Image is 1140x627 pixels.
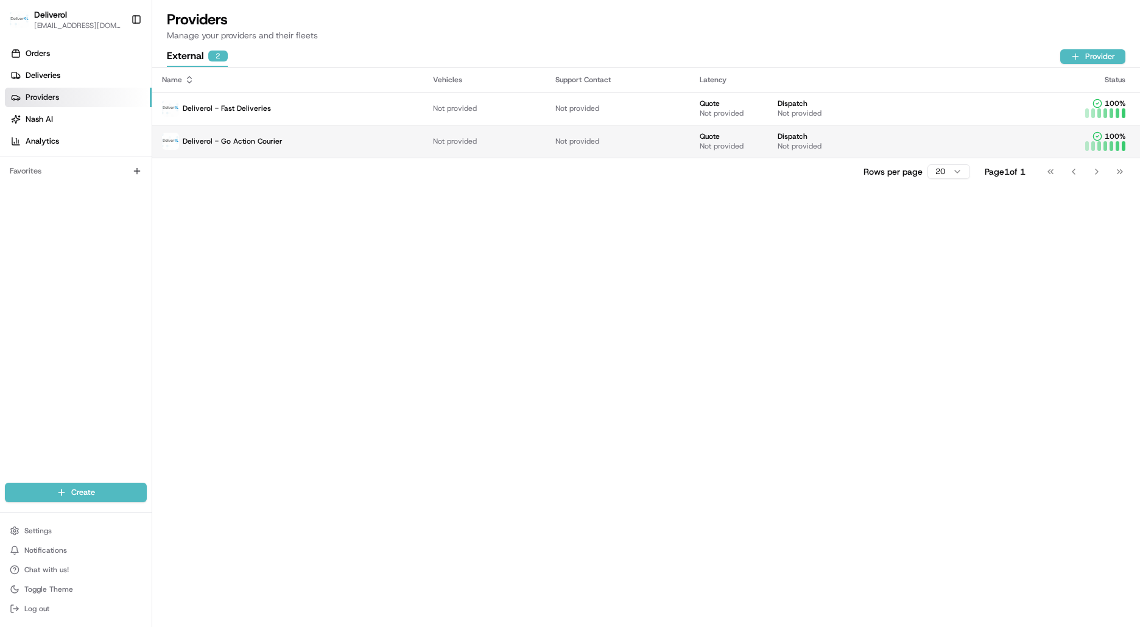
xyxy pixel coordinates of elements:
button: Settings [5,522,147,539]
span: Toggle Theme [24,584,73,594]
a: Providers [5,88,152,107]
button: Create [5,483,147,502]
span: Orders [26,48,50,59]
h1: Providers [167,10,1125,29]
span: Not provided [433,136,477,146]
button: DeliverolDeliverol[EMAIL_ADDRESS][DOMAIN_NAME] [5,5,126,34]
a: Analytics [5,131,152,151]
a: 💻API Documentation [98,172,200,194]
button: [EMAIL_ADDRESS][DOMAIN_NAME] [34,21,121,30]
div: Name [162,75,413,85]
div: Vehicles [433,75,536,85]
div: Page 1 of 1 [985,166,1026,178]
button: Notifications [5,542,147,559]
button: Chat with us! [5,561,147,578]
div: Start new chat [41,116,200,128]
span: Deliveries [26,70,60,81]
a: Orders [5,44,152,63]
span: Not provided [700,141,744,151]
span: Chat with us! [24,565,69,575]
span: Quote [700,131,720,141]
span: Quote [700,99,720,108]
img: profile_deliverol_nashtms.png [162,133,179,150]
span: Not provided [778,108,822,118]
span: Not provided [700,108,744,118]
span: 100 % [1105,99,1125,108]
img: Nash [12,12,37,37]
span: Not provided [555,103,599,113]
div: Latency [700,75,1001,85]
button: Start new chat [207,120,222,135]
span: API Documentation [115,177,195,189]
img: Deliverol [10,11,29,28]
a: Powered byPylon [86,206,147,215]
span: Dispatch [778,131,807,141]
p: Rows per page [864,166,923,178]
div: We're available if you need us! [41,128,154,138]
a: 📗Knowledge Base [7,172,98,194]
span: Deliverol - Fast Deliveries [183,103,271,113]
img: 1736555255976-a54dd68f-1ca7-489b-9aae-adbdc363a1c4 [12,116,34,138]
div: Favorites [5,161,147,181]
span: Create [71,487,95,498]
button: Log out [5,600,147,617]
span: Pylon [121,206,147,215]
span: Not provided [778,141,822,151]
button: Provider [1060,49,1125,64]
button: External [167,46,228,67]
input: Clear [32,79,201,91]
span: Log out [24,604,49,614]
div: 💻 [103,178,113,187]
span: Notifications [24,545,67,555]
span: Deliverol - Go Action Courier [183,136,283,146]
button: Deliverol [34,9,67,21]
a: Deliveries [5,66,152,85]
span: Providers [26,92,59,103]
div: 2 [208,51,228,61]
img: profile_deliverol_nashtms.png [162,100,179,117]
div: Status [1020,75,1130,85]
span: Knowledge Base [24,177,93,189]
span: Analytics [26,136,59,147]
span: 100 % [1105,131,1125,141]
div: 📗 [12,178,22,187]
span: Not provided [555,136,599,146]
a: Nash AI [5,110,152,129]
span: Dispatch [778,99,807,108]
div: Support Contact [555,75,681,85]
span: Not provided [433,103,477,113]
span: Settings [24,526,52,536]
button: Toggle Theme [5,581,147,598]
span: Nash AI [26,114,53,125]
p: Manage your providers and their fleets [167,29,1125,41]
p: Welcome 👋 [12,49,222,68]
